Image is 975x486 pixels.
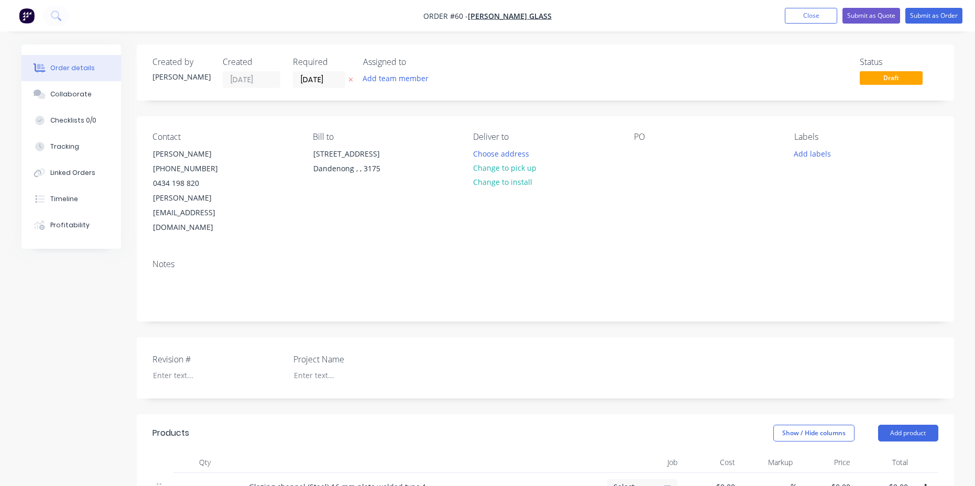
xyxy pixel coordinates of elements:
div: [PERSON_NAME] [152,71,210,82]
div: Created [223,57,280,67]
button: Close [785,8,837,24]
div: Markup [739,452,797,473]
div: Checklists 0/0 [50,116,96,125]
div: Timeline [50,194,78,204]
div: Bill to [313,132,456,142]
div: [STREET_ADDRESS] [313,147,400,161]
div: Status [860,57,938,67]
div: Labels [794,132,938,142]
div: Products [152,427,189,439]
div: Profitability [50,220,90,230]
button: Submit as Quote [842,8,900,24]
div: Contact [152,132,296,142]
div: Collaborate [50,90,92,99]
div: 0434 198 820 [153,176,240,191]
button: Timeline [21,186,121,212]
div: Required [293,57,350,67]
div: Cost [682,452,739,473]
div: Total [855,452,912,473]
span: Draft [860,71,923,84]
button: Linked Orders [21,160,121,186]
div: [PHONE_NUMBER] [153,161,240,176]
div: Qty [173,452,236,473]
div: [STREET_ADDRESS]Dandenong , , 3175 [304,146,409,180]
button: Tracking [21,134,121,160]
button: Collaborate [21,81,121,107]
div: [PERSON_NAME][PHONE_NUMBER]0434 198 820[PERSON_NAME][EMAIL_ADDRESS][DOMAIN_NAME] [144,146,249,235]
button: Checklists 0/0 [21,107,121,134]
div: PO [634,132,777,142]
img: Factory [19,8,35,24]
div: Notes [152,259,938,269]
button: Profitability [21,212,121,238]
div: Dandenong , , 3175 [313,161,400,176]
div: Created by [152,57,210,67]
div: Tracking [50,142,79,151]
div: Price [797,452,855,473]
button: Show / Hide columns [773,425,855,441]
button: Choose address [467,146,534,160]
button: Change to pick up [467,161,542,175]
label: Revision # [152,353,283,366]
div: Linked Orders [50,168,95,178]
button: Add labels [788,146,837,160]
button: Add team member [357,71,434,85]
div: Order details [50,63,95,73]
div: [PERSON_NAME][EMAIL_ADDRESS][DOMAIN_NAME] [153,191,240,235]
button: Add team member [363,71,434,85]
span: Order #60 - [423,11,468,21]
button: Order details [21,55,121,81]
button: Submit as Order [905,8,962,24]
div: Deliver to [473,132,617,142]
a: [PERSON_NAME] Glass [468,11,552,21]
button: Change to install [467,175,538,189]
button: Add product [878,425,938,441]
div: Job [603,452,682,473]
label: Project Name [293,353,424,366]
div: [PERSON_NAME] [153,147,240,161]
div: Assigned to [363,57,468,67]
